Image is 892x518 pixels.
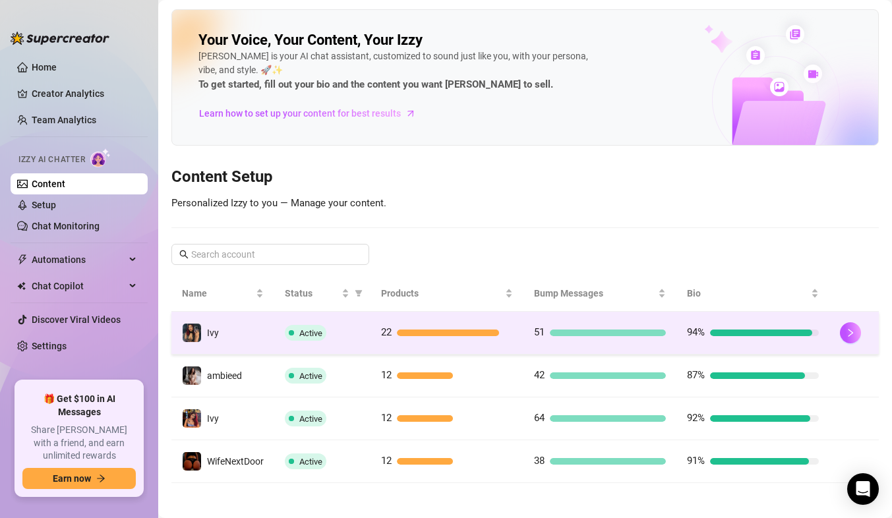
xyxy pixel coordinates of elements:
span: Active [299,414,322,424]
span: Bump Messages [534,286,655,301]
img: Ivy [183,324,201,342]
span: Ivy [207,328,219,338]
span: WifeNextDoor [207,456,264,467]
span: Status [285,286,339,301]
span: Bio [687,286,808,301]
span: 38 [534,455,545,467]
span: arrow-right [404,107,417,120]
th: Bump Messages [523,275,676,312]
strong: To get started, fill out your bio and the content you want [PERSON_NAME] to sell. [198,78,553,90]
span: Products [381,286,502,301]
img: Ivy [183,409,201,428]
a: Chat Monitoring [32,221,100,231]
img: logo-BBDzfeDw.svg [11,32,109,45]
input: Search account [191,247,351,262]
img: WifeNextDoor [183,452,201,471]
span: 64 [534,412,545,424]
th: Products [371,275,523,312]
th: Status [274,275,371,312]
button: Earn nowarrow-right [22,468,136,489]
span: 12 [381,455,392,467]
img: Chat Copilot [17,281,26,291]
span: 92% [687,412,705,424]
a: Settings [32,341,67,351]
img: ambieed [183,366,201,385]
span: Active [299,328,322,338]
span: 12 [381,369,392,381]
span: 94% [687,326,705,338]
span: 22 [381,326,392,338]
span: right [846,328,855,337]
span: Earn now [53,473,91,484]
button: right [840,322,861,343]
a: Home [32,62,57,72]
h2: Your Voice, Your Content, Your Izzy [198,31,423,49]
span: 51 [534,326,545,338]
span: filter [355,289,363,297]
img: AI Chatter [90,148,111,167]
a: Learn how to set up your content for best results [198,103,426,124]
span: filter [352,283,365,303]
span: Personalized Izzy to you — Manage your content. [171,197,386,209]
span: Active [299,457,322,467]
a: Content [32,179,65,189]
a: Team Analytics [32,115,96,125]
a: Creator Analytics [32,83,137,104]
th: Name [171,275,274,312]
span: Learn how to set up your content for best results [199,106,401,121]
span: 12 [381,412,392,424]
span: Izzy AI Chatter [18,154,85,166]
div: [PERSON_NAME] is your AI chat assistant, customized to sound just like you, with your persona, vi... [198,49,594,93]
a: Setup [32,200,56,210]
a: Discover Viral Videos [32,314,121,325]
span: Chat Copilot [32,275,125,297]
span: 42 [534,369,545,381]
span: Name [182,286,253,301]
span: 87% [687,369,705,381]
span: search [179,250,189,259]
span: Share [PERSON_NAME] with a friend, and earn unlimited rewards [22,424,136,463]
span: 🎁 Get $100 in AI Messages [22,393,136,418]
h3: Content Setup [171,167,879,188]
span: ambieed [207,370,242,381]
span: thunderbolt [17,254,28,265]
th: Bio [676,275,829,312]
span: 91% [687,455,705,467]
div: Open Intercom Messenger [847,473,879,505]
img: ai-chatter-content-library-cLFOSyPT.png [674,11,878,145]
span: arrow-right [96,474,105,483]
span: Ivy [207,413,219,424]
span: Automations [32,249,125,270]
span: Active [299,371,322,381]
